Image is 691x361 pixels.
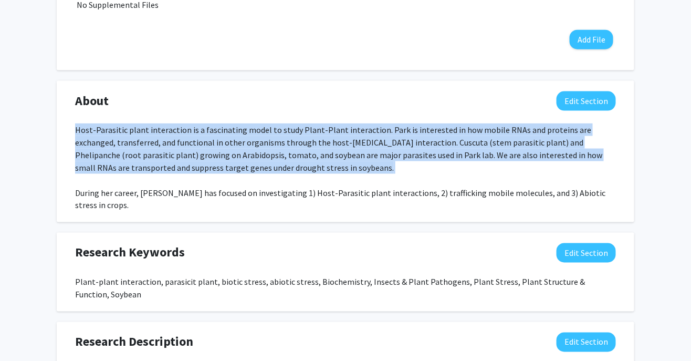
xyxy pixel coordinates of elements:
div: Host-Parasitic plant interaction is a fascinating model to study Plant-Plant interaction. Park is... [75,123,616,212]
span: Research Keywords [75,243,185,262]
span: Research Description [75,333,193,352]
div: Plant-plant interaction, parasicit plant, biotic stress, abiotic stress, Biochemistry, Insects & ... [75,276,616,301]
span: About [75,91,109,110]
button: Edit About [557,91,616,111]
button: Edit Research Keywords [557,243,616,263]
button: Add File [570,30,613,49]
iframe: Chat [8,314,45,353]
button: Edit Research Description [557,333,616,352]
